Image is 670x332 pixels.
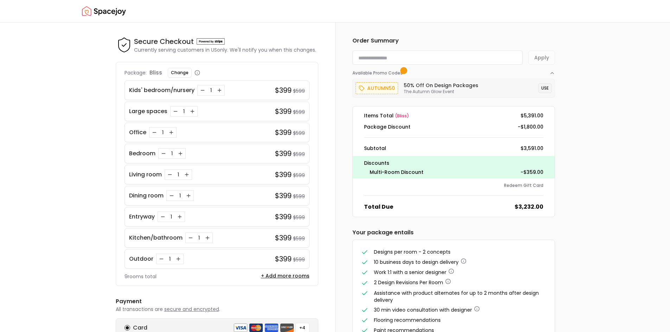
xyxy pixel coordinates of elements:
[293,193,305,200] small: $599
[168,129,175,136] button: Increase quantity for Office
[176,213,183,220] button: Increase quantity for Entryway
[374,269,446,276] span: Work 1:1 with a senior designer
[129,213,155,221] p: Entryway
[82,4,126,18] img: Spacejoy Logo
[515,203,543,211] dd: $3,232.00
[364,145,386,152] dt: Subtotal
[275,170,292,180] h4: $399
[374,306,472,313] span: 30 min video consultation with designer
[129,170,162,179] p: Living room
[168,192,175,199] button: Decrease quantity for Dining room
[293,235,305,242] small: $599
[275,254,292,264] h4: $399
[374,279,443,286] span: 2 Design Revisions Per Room
[116,297,318,306] h6: Payment
[180,108,187,115] div: 1
[364,123,410,130] dt: Package Discount
[196,234,203,241] div: 1
[168,150,176,157] div: 1
[352,65,555,76] button: Available Promo Codes
[175,255,182,262] button: Increase quantity for Outdoor
[261,272,310,279] button: + Add more rooms
[129,234,183,242] p: Kitchen/bathroom
[175,171,182,178] div: 1
[275,149,292,158] h4: $399
[166,171,173,178] button: Decrease quantity for Living room
[521,112,543,119] dd: $5,391.00
[352,70,405,76] span: Available Promo Codes
[395,113,409,119] span: ( bliss )
[82,4,126,18] a: Spacejoy
[134,46,316,53] p: Currently serving customers in US only. We'll notify you when this changes.
[116,306,318,313] p: All transactions are .
[275,233,292,243] h4: $399
[187,234,194,241] button: Decrease quantity for Kitchen/bathroom
[164,306,219,313] span: secure and encrypted
[374,317,441,324] span: Flooring recommendations
[134,37,194,46] h4: Secure Checkout
[125,273,157,280] p: 9 rooms total
[521,145,543,152] dd: $3,591.00
[275,212,292,222] h4: $399
[177,192,184,199] div: 1
[129,191,164,200] p: Dining room
[168,213,175,220] div: 1
[197,38,225,45] img: Powered by stripe
[374,289,539,304] span: Assistance with product alternates for up to 2 months after design delivery
[367,84,395,92] p: autumn50
[177,150,184,157] button: Increase quantity for Bedroom
[364,159,543,167] p: Discounts
[166,255,173,262] div: 1
[293,214,305,221] small: $599
[172,108,179,115] button: Decrease quantity for Large spaces
[352,228,555,237] h6: Your package entails
[159,129,166,136] div: 1
[125,69,147,76] p: Package:
[504,183,543,188] button: Redeem Gift Card
[293,87,305,95] small: $599
[275,106,292,116] h4: $399
[159,213,166,220] button: Decrease quantity for Entryway
[129,128,146,137] p: Office
[216,87,223,94] button: Increase quantity for Kids' bedroom/nursery
[374,259,459,266] span: 10 business days to design delivery
[160,150,167,157] button: Decrease quantity for Bedroom
[404,82,478,89] h6: 50% Off on Design Packages
[293,130,305,137] small: $599
[168,68,192,78] button: Change
[352,37,555,45] h6: Order Summary
[129,149,155,158] p: Bedroom
[293,151,305,158] small: $599
[364,203,393,211] dt: Total Due
[275,191,292,201] h4: $399
[293,172,305,179] small: $599
[133,324,147,332] h6: Card
[185,192,192,199] button: Increase quantity for Dining room
[149,69,162,77] p: bliss
[204,234,211,241] button: Increase quantity for Kitchen/bathroom
[151,129,158,136] button: Decrease quantity for Office
[374,248,451,255] span: Designs per room - 2 concepts
[404,89,478,95] p: The Autumn Glow Event
[518,123,543,130] dd: -$1,800.00
[129,107,167,116] p: Large spaces
[370,169,423,176] dt: Multi-Room Discount
[275,128,292,137] h4: $399
[199,87,206,94] button: Decrease quantity for Kids' bedroom/nursery
[208,87,215,94] div: 1
[183,171,190,178] button: Increase quantity for Living room
[275,85,292,95] h4: $399
[521,169,543,176] dd: -$359.00
[158,255,165,262] button: Decrease quantity for Outdoor
[538,83,552,93] button: USE
[293,256,305,263] small: $599
[189,108,196,115] button: Increase quantity for Large spaces
[129,86,194,95] p: Kids' bedroom/nursery
[352,76,555,98] div: Available Promo Codes
[364,112,409,119] dt: Items Total
[293,109,305,116] small: $599
[129,255,153,263] p: Outdoor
